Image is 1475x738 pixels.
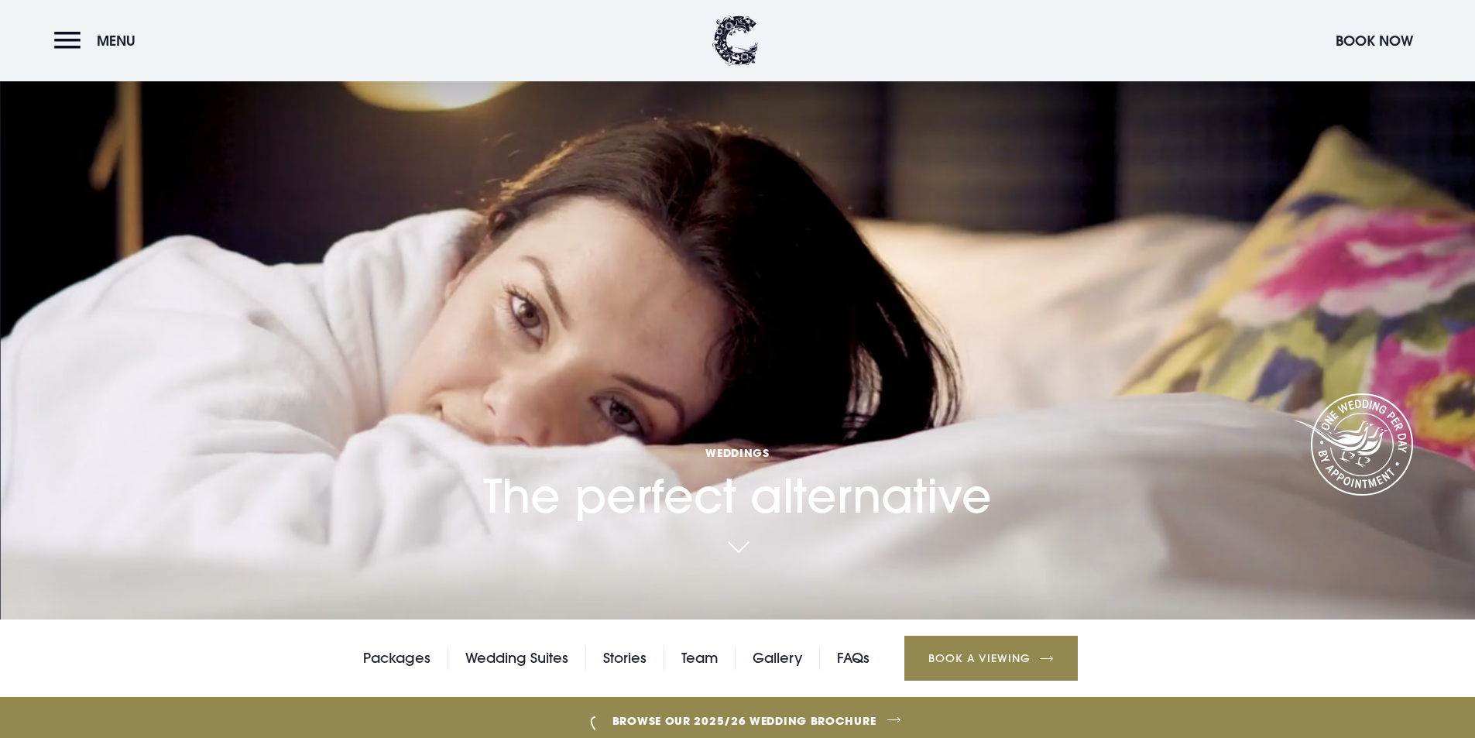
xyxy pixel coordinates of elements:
h1: The perfect alternative [483,354,992,523]
a: Gallery [753,647,802,670]
a: Stories [603,647,647,670]
a: Book a Viewing [904,636,1078,681]
a: FAQs [837,647,870,670]
span: Weddings [483,445,992,460]
img: Clandeboye Lodge [712,15,759,66]
span: Menu [97,32,135,50]
button: Book Now [1328,24,1421,57]
a: Team [681,647,718,670]
a: Wedding Suites [465,647,568,670]
a: Packages [363,647,430,670]
button: Menu [54,24,143,57]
